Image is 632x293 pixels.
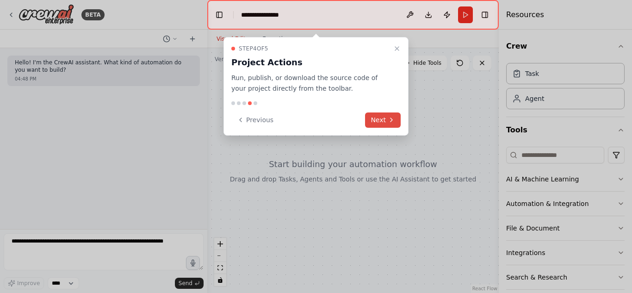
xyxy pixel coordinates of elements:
[365,112,401,128] button: Next
[239,45,268,52] span: Step 4 of 5
[391,43,403,54] button: Close walkthrough
[231,56,390,69] h3: Project Actions
[231,73,390,94] p: Run, publish, or download the source code of your project directly from the toolbar.
[231,112,279,128] button: Previous
[213,8,226,21] button: Hide left sidebar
